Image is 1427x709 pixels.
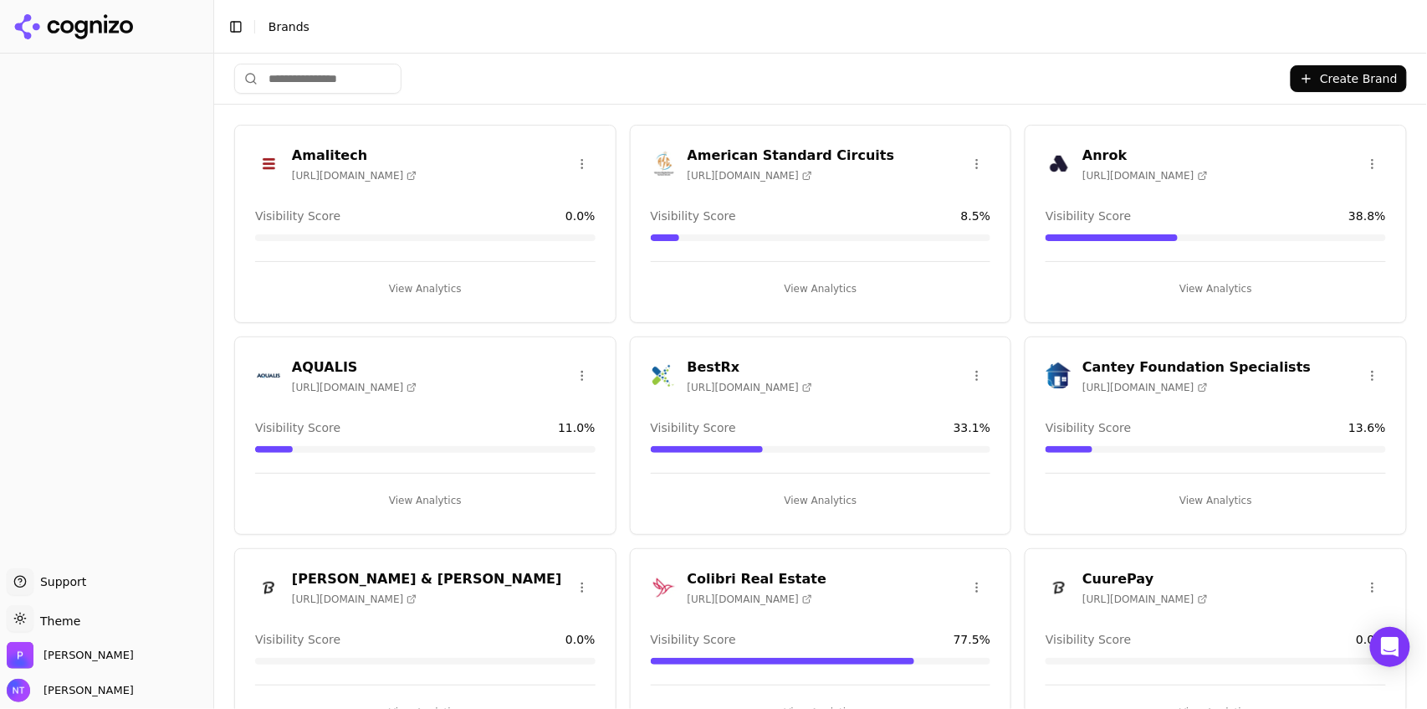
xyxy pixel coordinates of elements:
span: Support [33,573,86,590]
img: Colibri Real Estate [651,574,678,601]
span: [URL][DOMAIN_NAME] [688,381,812,394]
span: 0.0 % [1356,631,1386,648]
span: [URL][DOMAIN_NAME] [1082,381,1207,394]
span: 38.8 % [1349,208,1386,224]
button: Open user button [7,679,134,702]
h3: American Standard Circuits [688,146,895,166]
span: Visibility Score [255,631,340,648]
span: [URL][DOMAIN_NAME] [1082,593,1207,606]
span: [PERSON_NAME] [37,683,134,698]
img: Cantey Foundation Specialists [1046,362,1072,389]
span: Visibility Score [1046,208,1131,224]
button: View Analytics [651,275,991,302]
span: Visibility Score [651,208,736,224]
h3: BestRx [688,357,812,378]
span: [URL][DOMAIN_NAME] [292,593,417,606]
div: Open Intercom Messenger [1370,627,1410,667]
span: Visibility Score [255,208,340,224]
span: Visibility Score [255,419,340,436]
span: 11.0 % [558,419,595,436]
img: Nate Tower [7,679,30,702]
nav: breadcrumb [269,18,1380,35]
h3: Colibri Real Estate [688,569,827,589]
button: Open organization switcher [7,642,134,669]
span: [URL][DOMAIN_NAME] [292,381,417,394]
h3: CuurePay [1082,569,1207,589]
span: [URL][DOMAIN_NAME] [688,169,812,182]
img: American Standard Circuits [651,151,678,177]
span: [URL][DOMAIN_NAME] [1082,169,1207,182]
h3: Amalitech [292,146,417,166]
button: View Analytics [1046,487,1386,514]
span: Theme [33,614,80,628]
img: Churchill & Harriman [255,574,282,601]
button: View Analytics [255,487,596,514]
span: Visibility Score [651,419,736,436]
img: BestRx [651,362,678,389]
button: Create Brand [1291,65,1407,92]
span: [URL][DOMAIN_NAME] [292,169,417,182]
img: AQUALIS [255,362,282,389]
img: Amalitech [255,151,282,177]
h3: AQUALIS [292,357,417,378]
img: Anrok [1046,151,1072,177]
span: 0.0 % [565,208,596,224]
span: 0.0 % [565,631,596,648]
span: 33.1 % [954,419,990,436]
span: Visibility Score [1046,631,1131,648]
span: Visibility Score [1046,419,1131,436]
span: 77.5 % [954,631,990,648]
button: View Analytics [651,487,991,514]
button: View Analytics [1046,275,1386,302]
h3: Cantey Foundation Specialists [1082,357,1311,378]
button: View Analytics [255,275,596,302]
img: CuurePay [1046,574,1072,601]
h3: Anrok [1082,146,1207,166]
span: Visibility Score [651,631,736,648]
img: Perrill [7,642,33,669]
span: [URL][DOMAIN_NAME] [688,593,812,606]
span: 13.6 % [1349,419,1386,436]
span: Perrill [43,648,134,663]
span: 8.5 % [961,208,991,224]
span: Brands [269,20,309,33]
h3: [PERSON_NAME] & [PERSON_NAME] [292,569,562,589]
